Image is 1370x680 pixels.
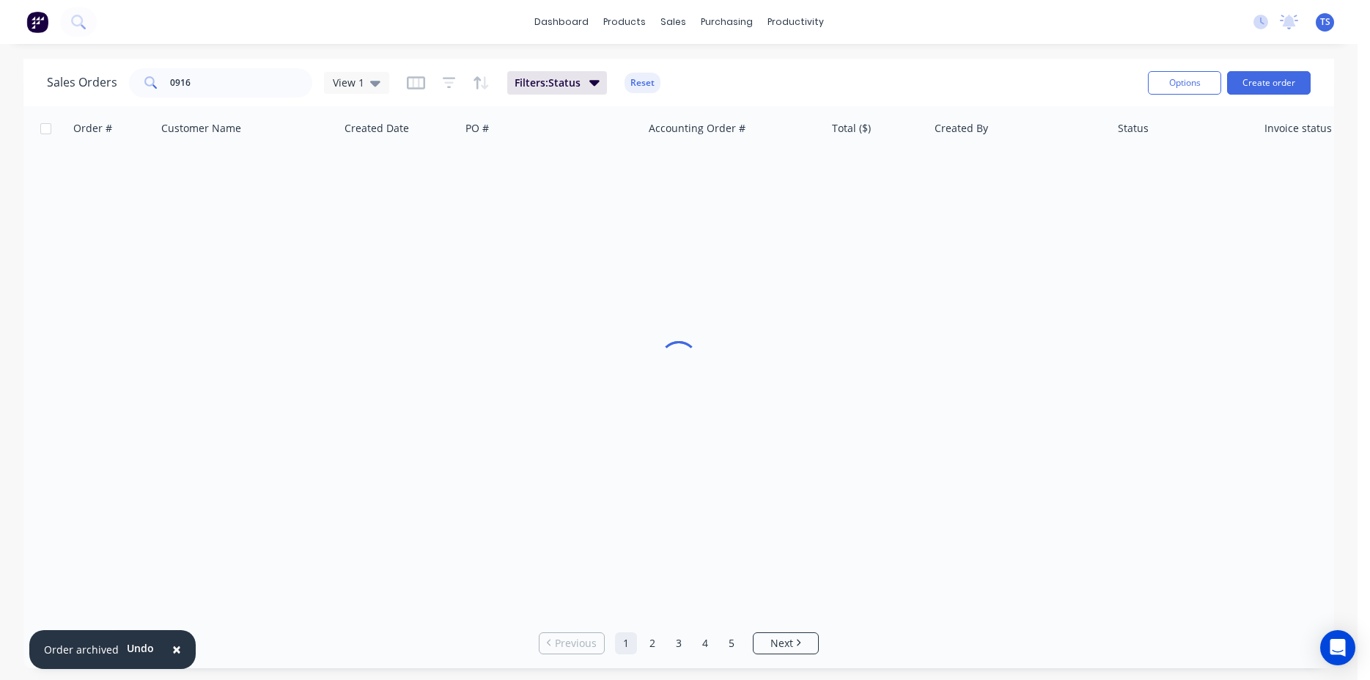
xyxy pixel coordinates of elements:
a: Page 3 [668,632,690,654]
div: Open Intercom Messenger [1320,630,1355,665]
button: Options [1148,71,1221,95]
div: Invoice status [1264,121,1332,136]
div: Created By [935,121,988,136]
span: Filters: Status [515,76,581,90]
h1: Sales Orders [47,76,117,89]
span: × [172,639,181,659]
div: Order # [73,121,112,136]
span: View 1 [333,75,364,90]
span: TS [1320,15,1330,29]
div: Customer Name [161,121,241,136]
div: productivity [760,11,831,33]
button: Reset [625,73,660,93]
button: Undo [119,637,162,659]
ul: Pagination [533,632,825,654]
div: products [596,11,653,33]
button: Create order [1227,71,1311,95]
a: Page 2 [641,632,663,654]
div: purchasing [693,11,760,33]
button: Filters:Status [507,71,607,95]
div: sales [653,11,693,33]
img: Factory [26,11,48,33]
a: Page 5 [721,632,743,654]
button: Close [158,632,196,668]
a: dashboard [527,11,596,33]
a: Page 4 [694,632,716,654]
a: Next page [754,636,818,651]
a: Previous page [539,636,604,651]
span: Previous [555,636,597,651]
div: Accounting Order # [649,121,745,136]
div: Status [1118,121,1149,136]
input: Search... [170,68,313,98]
div: PO # [465,121,489,136]
div: Created Date [345,121,409,136]
div: Total ($) [832,121,871,136]
a: Page 1 is your current page [615,632,637,654]
span: Next [770,636,793,651]
div: Order archived [44,642,119,657]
